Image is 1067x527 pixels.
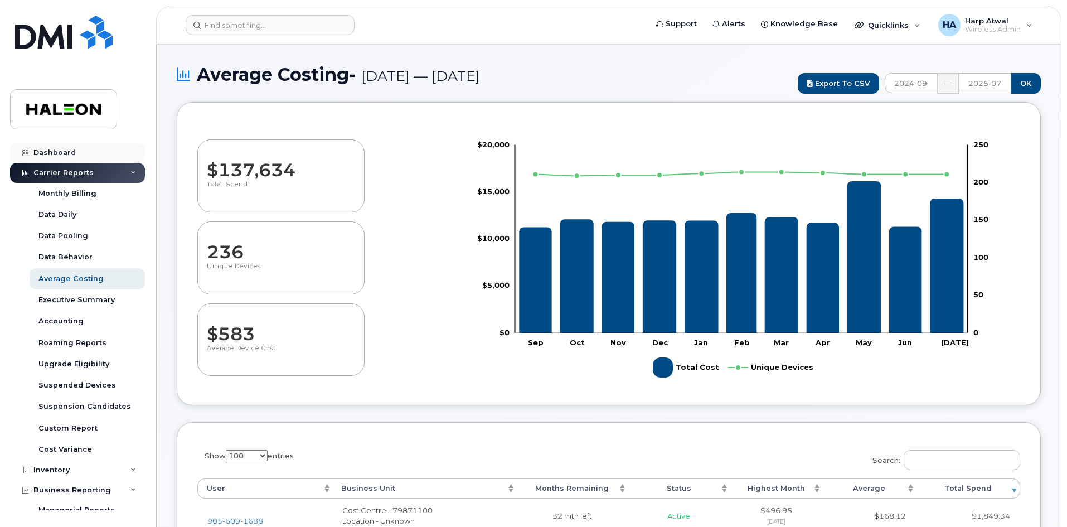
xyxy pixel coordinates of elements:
[973,215,988,224] tspan: 150
[477,187,510,196] g: $0
[342,505,506,516] div: Cost Centre - 79871100
[815,338,830,347] tspan: Apr
[197,443,294,465] label: Show entries
[570,338,585,347] tspan: Oct
[342,516,506,526] div: Location - Unknown
[653,353,813,382] g: Legend
[937,73,959,94] div: —
[207,149,354,180] dd: $137,634
[477,234,510,243] tspan: $10,000
[477,140,510,149] tspan: $20,000
[197,478,332,499] th: User: activate to sort column ascending
[734,338,750,347] tspan: Feb
[973,177,988,186] tspan: 200
[730,478,822,499] th: Highest Month: activate to sort column ascending
[477,234,510,243] g: $0
[904,450,1020,470] input: Search:
[240,516,263,525] span: 1688
[519,181,963,333] g: Total Cost
[667,511,690,520] span: Active
[482,281,510,290] tspan: $5,000
[916,478,1020,499] th: Total Spend: activate to sort column ascending
[499,328,510,337] tspan: $0
[760,506,792,515] span: $496.95
[207,313,355,344] dd: $583
[528,338,544,347] tspan: Sep
[798,73,879,94] a: Export to CSV
[865,443,1020,474] label: Search:
[628,478,730,499] th: Status: activate to sort column ascending
[207,516,263,525] a: 9056091688
[207,262,354,282] p: Unique Devices
[973,140,988,149] tspan: 250
[477,140,510,149] g: $0
[973,328,978,337] tspan: 0
[1011,73,1041,94] input: OK
[973,291,983,299] tspan: 50
[207,344,355,364] p: Average Device Cost
[361,67,480,84] span: [DATE] — [DATE]
[941,338,969,347] tspan: [DATE]
[332,478,516,499] th: Business Unit: activate to sort column ascending
[197,65,480,84] span: Average Costing
[959,73,1011,93] input: TO
[610,338,626,347] tspan: Nov
[728,353,813,382] g: Unique Devices
[767,518,785,525] span: [DATE]
[226,450,268,461] select: Showentries
[482,281,510,290] g: $0
[856,338,872,347] tspan: May
[973,253,988,262] tspan: 100
[222,516,240,525] span: 609
[516,478,628,499] th: Months Remaining: activate to sort column ascending
[885,73,937,93] input: FROM
[477,140,988,382] g: Chart
[207,231,354,262] dd: 236
[652,338,668,347] tspan: Dec
[349,64,356,85] span: -
[774,338,789,347] tspan: Mar
[898,338,912,347] tspan: Jun
[207,180,354,200] p: Total Spend
[477,187,510,196] tspan: $15,000
[822,478,916,499] th: Average: activate to sort column ascending
[653,353,719,382] g: Total Cost
[694,338,708,347] tspan: Jan
[207,516,263,525] span: 905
